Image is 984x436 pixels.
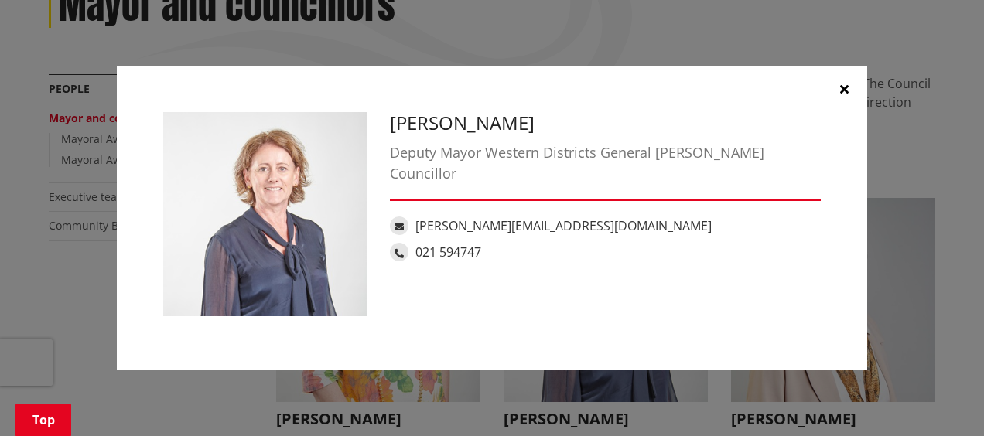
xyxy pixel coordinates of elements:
a: 021 594747 [415,244,481,261]
div: Deputy Mayor Western Districts General [PERSON_NAME] Councillor [390,142,821,184]
a: Top [15,404,71,436]
img: Carolyn Eyre [163,112,367,315]
iframe: Messenger Launcher [913,371,969,427]
h3: [PERSON_NAME] [390,112,821,135]
a: [PERSON_NAME][EMAIL_ADDRESS][DOMAIN_NAME] [415,217,712,234]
